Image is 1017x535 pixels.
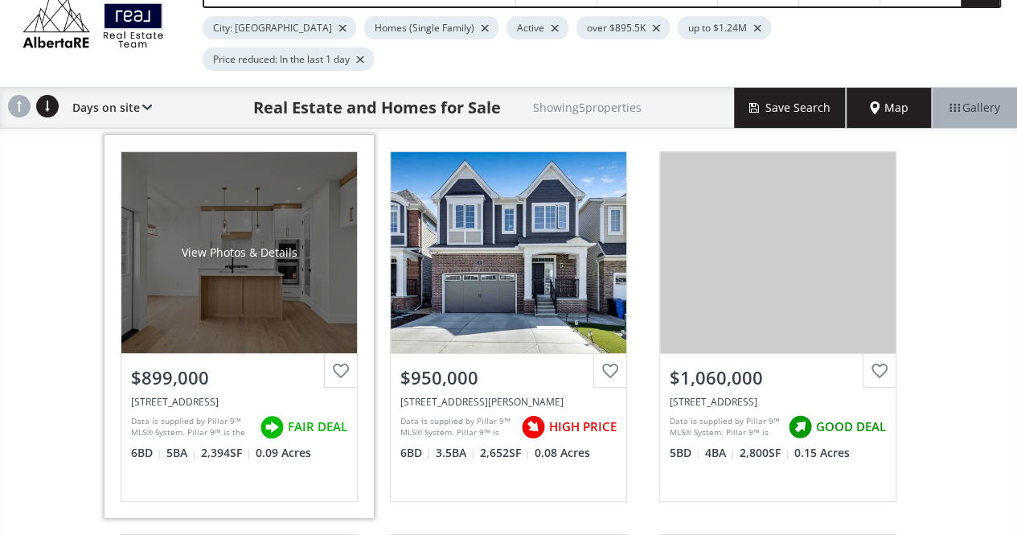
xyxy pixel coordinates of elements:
div: 167 Panora Way NW, Calgary, AB T3K 5N6 [131,395,347,409]
div: Price reduced: In the last 1 day [203,47,374,71]
span: 2,394 SF [201,445,252,461]
div: City: [GEOGRAPHIC_DATA] [203,16,356,39]
div: Data is supplied by Pillar 9™ MLS® System. Pillar 9™ is the owner of the copyright in its MLS® Sy... [400,415,513,439]
img: rating icon [256,411,288,443]
div: 165 Carrington Close NW, Calgary, AB T3P 1P8 [400,395,617,409]
div: up to $1.24M [678,16,771,39]
span: GOOD DEAL [816,418,886,435]
span: HIGH PRICE [549,418,617,435]
span: 6 BD [131,445,162,461]
div: Homes (Single Family) [364,16,498,39]
div: Days on site [64,88,152,128]
div: $950,000 [400,365,617,390]
button: Save Search [734,88,847,128]
div: Map [847,88,932,128]
span: 0.09 Acres [256,445,311,461]
div: Active [506,16,568,39]
a: View Photos & Details$899,000[STREET_ADDRESS]Data is supplied by Pillar 9™ MLS® System. Pillar 9™... [105,135,374,518]
div: $899,000 [131,365,347,390]
div: Gallery [932,88,1017,128]
div: View Photos & Details [181,245,297,261]
span: FAIR DEAL [288,418,347,435]
span: 2,800 SF [740,445,790,461]
span: 3.5 BA [436,445,476,461]
span: 6 BD [400,445,432,461]
div: over $895.5K [576,16,670,39]
img: rating icon [517,411,549,443]
span: Gallery [949,100,1000,116]
div: $1,060,000 [670,365,886,390]
div: Data is supplied by Pillar 9™ MLS® System. Pillar 9™ is the owner of the copyright in its MLS® Sy... [131,415,252,439]
h2: Showing 5 properties [533,101,642,113]
span: 4 BA [705,445,736,461]
img: rating icon [784,411,816,443]
a: $950,000[STREET_ADDRESS][PERSON_NAME]Data is supplied by Pillar 9™ MLS® System. Pillar 9™ is the ... [374,135,643,518]
div: Data is supplied by Pillar 9™ MLS® System. Pillar 9™ is the owner of the copyright in its MLS® Sy... [670,415,780,439]
span: 5 BA [166,445,197,461]
span: 0.08 Acres [535,445,590,461]
span: 0.15 Acres [794,445,850,461]
div: 22 Crimson Ridge Cove NW, Calgary, AB T3L 0K4 [670,395,886,409]
span: Map [870,100,908,116]
a: $1,060,000[STREET_ADDRESS]Data is supplied by Pillar 9™ MLS® System. Pillar 9™ is the owner of th... [643,135,912,518]
span: 2,652 SF [480,445,531,461]
h1: Real Estate and Homes for Sale [253,97,501,119]
span: 5 BD [670,445,701,461]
